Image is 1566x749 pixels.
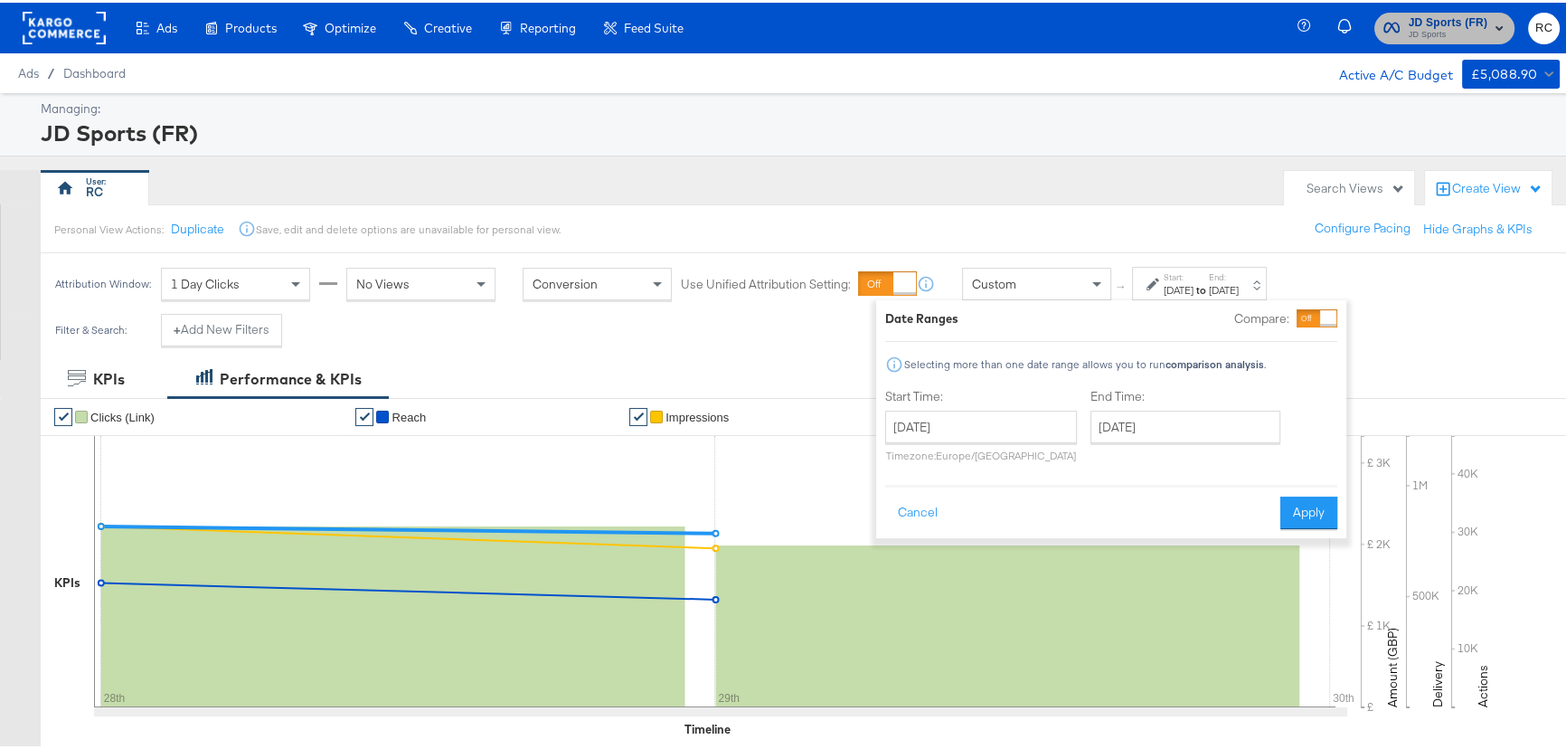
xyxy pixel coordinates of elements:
[681,273,851,290] label: Use Unified Attribution Setting:
[1164,280,1193,295] div: [DATE]
[1535,15,1552,36] span: RC
[86,181,103,198] div: RC
[93,366,125,387] div: KPIs
[885,385,1077,403] label: Start Time:
[1302,210,1423,242] button: Configure Pacing
[1409,11,1488,30] span: JD Sports (FR)
[54,405,72,423] a: ✔
[63,63,126,78] a: Dashboard
[156,18,177,33] span: Ads
[1374,10,1515,42] button: JD Sports (FR)JD Sports
[54,321,127,334] div: Filter & Search:
[684,718,731,735] div: Timeline
[885,446,1077,460] p: Timezone: Europe/[GEOGRAPHIC_DATA]
[1113,281,1130,288] span: ↑
[171,218,224,235] button: Duplicate
[54,275,152,288] div: Attribution Window:
[1209,280,1239,295] div: [DATE]
[41,115,1555,146] div: JD Sports (FR)
[1090,385,1288,403] label: End Time:
[256,220,561,234] div: Save, edit and delete options are unavailable for personal view.
[1320,57,1453,84] div: Active A/C Budget
[1409,25,1488,40] span: JD Sports
[90,408,155,422] span: Clicks (Link)
[1165,355,1264,368] strong: comparison analysis
[1462,57,1560,86] button: £5,088.90
[624,18,684,33] span: Feed Suite
[520,18,576,33] span: Reporting
[1429,659,1446,705] text: Delivery
[1384,625,1401,705] text: Amount (GBP)
[665,408,729,422] span: Impressions
[1307,177,1405,194] div: Search Views
[629,405,647,423] a: ✔
[355,405,373,423] a: ✔
[1528,10,1560,42] button: RC
[1234,308,1289,325] label: Compare:
[391,408,426,422] span: Reach
[174,318,181,336] strong: +
[171,273,240,289] span: 1 Day Clicks
[1193,280,1209,294] strong: to
[1164,269,1193,280] label: Start:
[1452,177,1542,195] div: Create View
[54,220,164,234] div: Personal View Actions:
[424,18,472,33] span: Creative
[225,18,277,33] span: Products
[885,494,950,526] button: Cancel
[1475,662,1491,705] text: Actions
[39,63,63,78] span: /
[41,98,1555,115] div: Managing:
[1471,61,1538,83] div: £5,088.90
[325,18,376,33] span: Optimize
[1423,218,1533,235] button: Hide Graphs & KPIs
[18,63,39,78] span: Ads
[220,366,362,387] div: Performance & KPIs
[885,308,958,325] div: Date Ranges
[972,273,1016,289] span: Custom
[1209,269,1239,280] label: End:
[161,311,282,344] button: +Add New Filters
[1280,494,1337,526] button: Apply
[533,273,598,289] span: Conversion
[903,356,1267,368] div: Selecting more than one date range allows you to run .
[356,273,410,289] span: No Views
[54,572,80,589] div: KPIs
